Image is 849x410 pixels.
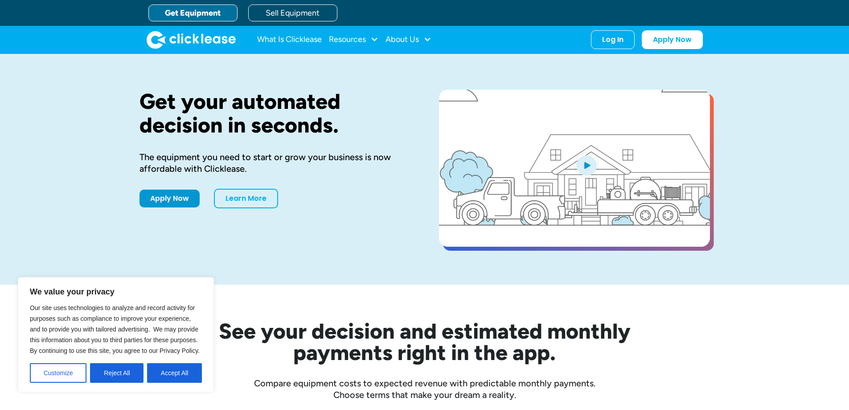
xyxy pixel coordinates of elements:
a: What Is Clicklease [257,31,322,49]
div: Compare equipment costs to expected revenue with predictable monthly payments. Choose terms that ... [139,377,710,401]
div: We value your privacy [18,277,214,392]
span: Our site uses technologies to analyze and record activity for purposes such as compliance to impr... [30,304,200,354]
button: Customize [30,363,86,383]
div: Log In [602,35,623,44]
a: Apply Now [642,30,703,49]
h2: See your decision and estimated monthly payments right in the app. [175,320,674,363]
a: Learn More [214,189,278,208]
img: Clicklease logo [147,31,236,49]
a: open lightbox [439,90,710,247]
button: Reject All [90,363,144,383]
div: The equipment you need to start or grow your business is now affordable with Clicklease. [139,151,410,174]
a: Get Equipment [148,4,238,21]
a: Sell Equipment [248,4,337,21]
a: Apply Now [139,190,200,207]
button: Accept All [147,363,202,383]
div: Resources [329,31,378,49]
img: Blue play button logo on a light blue circular background [574,153,599,178]
p: We value your privacy [30,286,202,297]
a: home [147,31,236,49]
div: About Us [386,31,431,49]
h1: Get your automated decision in seconds. [139,90,410,137]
